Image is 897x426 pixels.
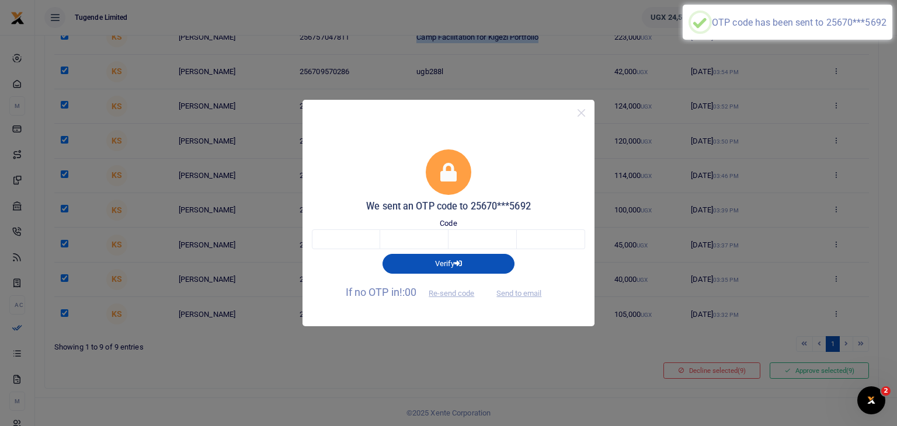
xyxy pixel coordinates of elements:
[712,17,886,28] div: OTP code has been sent to 25670***5692
[440,218,457,229] label: Code
[881,386,891,396] span: 2
[573,104,590,121] button: Close
[346,286,485,298] span: If no OTP in
[383,254,514,274] button: Verify
[857,386,885,414] iframe: Intercom live chat
[399,286,416,298] span: !:00
[312,201,585,212] h5: We sent an OTP code to 25670***5692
